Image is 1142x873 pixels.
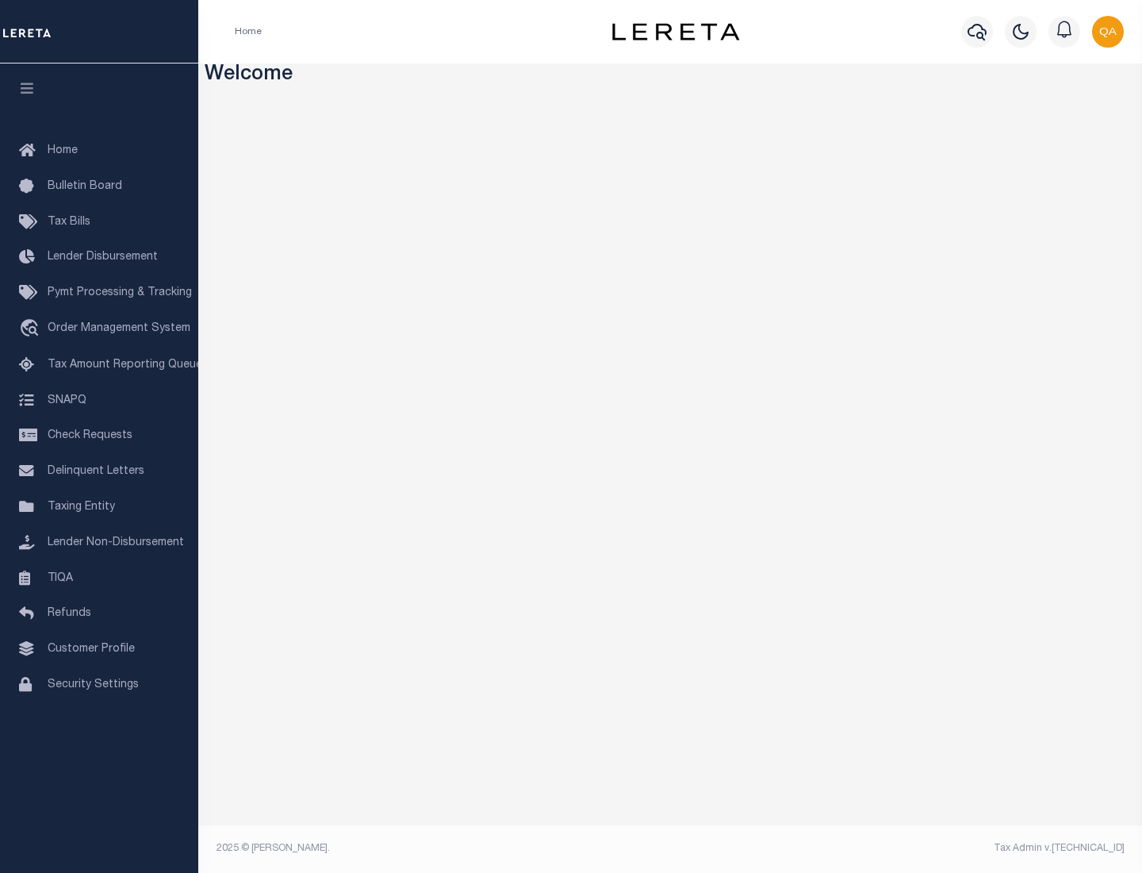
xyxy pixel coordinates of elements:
span: Taxing Entity [48,502,115,513]
i: travel_explore [19,319,44,340]
li: Home [235,25,262,39]
span: Pymt Processing & Tracking [48,287,192,298]
img: logo-dark.svg [612,23,739,40]
span: Order Management System [48,323,190,334]
span: Check Requests [48,430,132,441]
img: svg+xml;base64,PHN2ZyB4bWxucz0iaHR0cDovL3d3dy53My5vcmcvMjAwMC9zdmciIHBvaW50ZXItZXZlbnRzPSJub25lIi... [1092,16,1124,48]
span: SNAPQ [48,394,86,406]
span: Home [48,145,78,156]
span: TIQA [48,572,73,583]
div: Tax Admin v.[TECHNICAL_ID] [682,841,1125,856]
span: Customer Profile [48,644,135,655]
span: Lender Non-Disbursement [48,537,184,548]
span: Tax Bills [48,217,90,228]
span: Delinquent Letters [48,466,144,477]
span: Tax Amount Reporting Queue [48,360,202,371]
span: Refunds [48,608,91,619]
span: Security Settings [48,679,139,690]
span: Bulletin Board [48,181,122,192]
span: Lender Disbursement [48,252,158,263]
div: 2025 © [PERSON_NAME]. [205,841,671,856]
h3: Welcome [205,63,1136,88]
